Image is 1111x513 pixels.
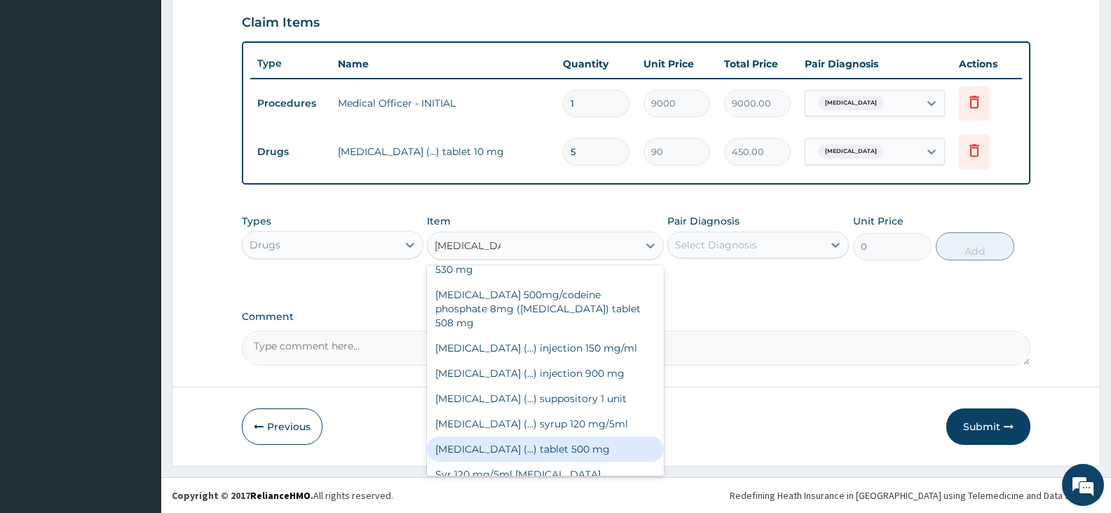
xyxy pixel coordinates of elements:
div: Drugs [250,238,280,252]
div: Minimize live chat window [230,7,264,41]
textarea: Type your message and hit 'Enter' [7,354,267,403]
div: [MEDICAL_DATA] (...) injection 150 mg/ml [427,335,663,361]
th: Total Price [717,50,798,78]
div: Syr 120 mg/5ml [MEDICAL_DATA] [427,462,663,487]
button: Previous [242,408,322,445]
div: [MEDICAL_DATA] (...) injection 900 mg [427,361,663,386]
div: [MEDICAL_DATA] (...) suppository 1 unit [427,386,663,411]
th: Name [331,50,556,78]
a: RelianceHMO [250,489,311,502]
td: Procedures [250,91,331,116]
th: Pair Diagnosis [798,50,952,78]
span: We're online! [81,162,193,304]
strong: Copyright © 2017 . [172,489,313,502]
div: [MEDICAL_DATA] (...) syrup 120 mg/5ml [427,411,663,437]
th: Actions [952,50,1022,78]
label: Item [427,214,451,228]
button: Submit [946,408,1030,445]
th: Type [250,51,331,76]
div: [MEDICAL_DATA] (...) tablet 500 mg [427,437,663,462]
span: [MEDICAL_DATA] [818,145,884,159]
div: Select Diagnosis [675,238,757,252]
button: Add [936,232,1014,260]
label: Comment [242,311,1030,323]
img: d_794563401_company_1708531726252_794563401 [26,70,57,105]
div: Chat with us now [73,79,236,97]
span: [MEDICAL_DATA] [818,96,884,110]
h3: Claim Items [242,15,320,31]
label: Types [242,215,271,227]
label: Unit Price [853,214,904,228]
div: Redefining Heath Insurance in [GEOGRAPHIC_DATA] using Telemedicine and Data Science! [730,488,1100,502]
label: Pair Diagnosis [667,214,739,228]
footer: All rights reserved. [161,477,1111,513]
td: Drugs [250,139,331,165]
th: Unit Price [636,50,717,78]
td: Medical Officer - INITIAL [331,89,556,117]
div: [MEDICAL_DATA] 500mg/codeine phosphate 8mg ([MEDICAL_DATA]) tablet 508 mg [427,282,663,335]
td: [MEDICAL_DATA] (...) tablet 10 mg [331,138,556,166]
th: Quantity [556,50,636,78]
